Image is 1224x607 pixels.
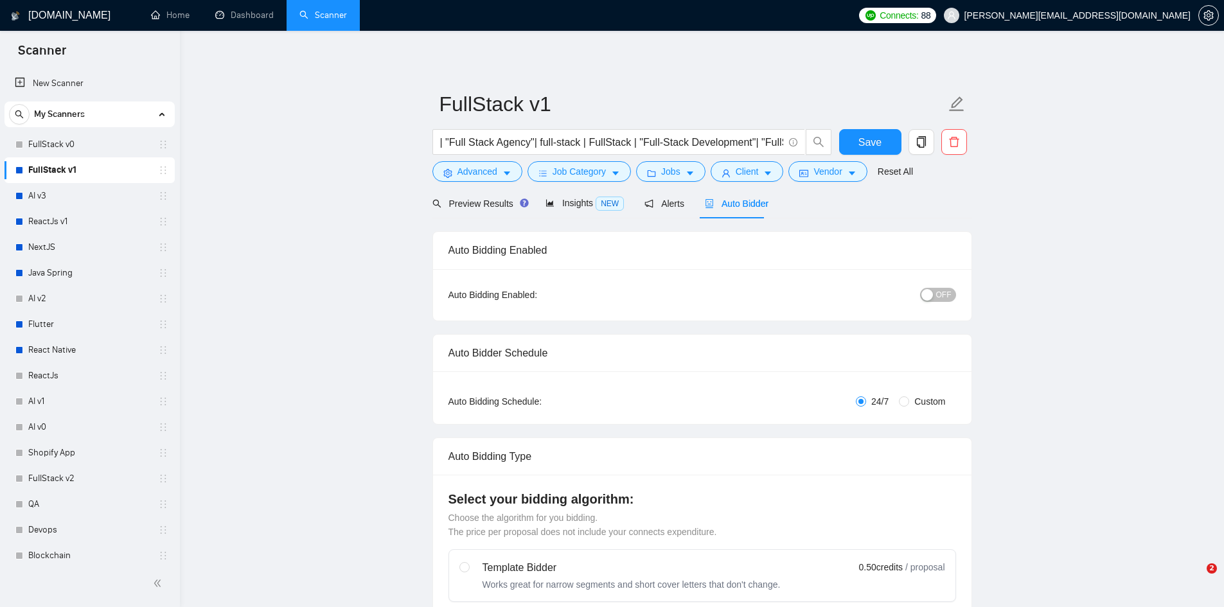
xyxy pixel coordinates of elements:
[813,164,842,179] span: Vendor
[28,517,150,543] a: Devops
[158,139,168,150] span: holder
[8,41,76,68] span: Scanner
[636,161,705,182] button: folderJobscaret-down
[432,199,441,208] span: search
[158,550,168,561] span: holder
[611,168,620,178] span: caret-down
[28,312,150,337] a: Flutter
[1180,563,1211,594] iframe: Intercom live chat
[158,448,168,458] span: holder
[158,268,168,278] span: holder
[432,161,522,182] button: settingAdvancedcaret-down
[909,136,934,148] span: copy
[936,288,952,302] span: OFF
[158,371,168,381] span: holder
[158,345,168,355] span: holder
[483,560,781,576] div: Template Bidder
[763,168,772,178] span: caret-down
[158,294,168,304] span: holder
[10,110,29,119] span: search
[28,260,150,286] a: Java Spring
[483,578,781,591] div: Works great for narrow segments and short cover letters that don't change.
[909,394,950,409] span: Custom
[158,525,168,535] span: holder
[788,161,867,182] button: idcardVendorcaret-down
[942,136,966,148] span: delete
[28,234,150,260] a: NextJS
[736,164,759,179] span: Client
[866,394,894,409] span: 24/7
[880,8,918,22] span: Connects:
[661,164,680,179] span: Jobs
[28,183,150,209] a: AI v3
[158,396,168,407] span: holder
[4,71,175,96] li: New Scanner
[440,134,783,150] input: Search Freelance Jobs...
[28,363,150,389] a: ReactJs
[941,129,967,155] button: delete
[448,513,717,537] span: Choose the algorithm for you bidding. The price per proposal does not include your connects expen...
[545,198,624,208] span: Insights
[28,491,150,517] a: QA
[519,197,530,209] div: Tooltip anchor
[722,168,731,178] span: user
[28,466,150,491] a: FullStack v2
[799,168,808,178] span: idcard
[439,88,946,120] input: Scanner name...
[878,164,913,179] a: Reset All
[158,422,168,432] span: holder
[158,216,168,227] span: holder
[644,199,653,208] span: notification
[705,198,768,209] span: Auto Bidder
[215,10,274,21] a: dashboardDashboard
[448,490,956,508] h4: Select your bidding algorithm:
[158,499,168,509] span: holder
[596,197,624,211] span: NEW
[448,288,617,302] div: Auto Bidding Enabled:
[502,168,511,178] span: caret-down
[28,132,150,157] a: FullStack v0
[1199,10,1218,21] span: setting
[448,232,956,268] div: Auto Bidding Enabled
[448,394,617,409] div: Auto Bidding Schedule:
[686,168,695,178] span: caret-down
[28,157,150,183] a: FullStack v1
[158,473,168,484] span: holder
[153,577,166,590] span: double-left
[9,104,30,125] button: search
[448,335,956,371] div: Auto Bidder Schedule
[553,164,606,179] span: Job Category
[443,168,452,178] span: setting
[28,286,150,312] a: AI v2
[457,164,497,179] span: Advanced
[847,168,856,178] span: caret-down
[865,10,876,21] img: upwork-logo.png
[1198,5,1219,26] button: setting
[647,168,656,178] span: folder
[158,165,168,175] span: holder
[545,198,554,207] span: area-chart
[11,6,20,26] img: logo
[858,134,882,150] span: Save
[947,11,956,20] span: user
[15,71,164,96] a: New Scanner
[839,129,901,155] button: Save
[448,438,956,475] div: Auto Bidding Type
[921,8,931,22] span: 88
[151,10,190,21] a: homeHome
[158,191,168,201] span: holder
[859,560,903,574] span: 0.50 credits
[34,101,85,127] span: My Scanners
[158,242,168,252] span: holder
[538,168,547,178] span: bars
[905,561,945,574] span: / proposal
[528,161,631,182] button: barsJob Categorycaret-down
[948,96,965,112] span: edit
[909,129,934,155] button: copy
[158,319,168,330] span: holder
[28,389,150,414] a: AI v1
[28,440,150,466] a: Shopify App
[789,138,797,146] span: info-circle
[1207,563,1217,574] span: 2
[28,543,150,568] a: Blockchain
